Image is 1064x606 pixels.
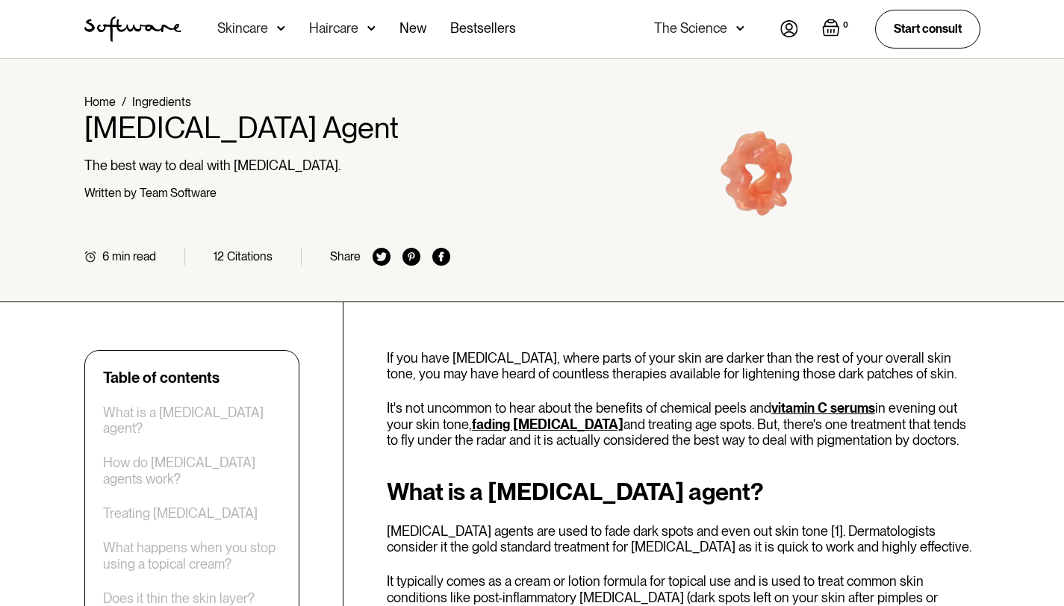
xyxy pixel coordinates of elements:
a: fading [MEDICAL_DATA] [472,416,623,432]
div: Citations [227,249,273,263]
div: / [122,95,126,109]
a: What is a [MEDICAL_DATA] agent? [103,404,281,437]
div: The Science [654,21,727,36]
div: 0 [840,19,851,32]
div: Skincare [217,21,268,36]
a: How do [MEDICAL_DATA] agents work? [103,454,281,487]
img: arrow down [367,21,376,36]
a: vitamin C serums [771,400,875,416]
div: Team Software [140,186,217,200]
div: Haircare [309,21,358,36]
a: Treating [MEDICAL_DATA] [103,505,258,522]
h2: What is a [MEDICAL_DATA] agent? [387,478,980,505]
div: 6 [102,249,109,263]
a: What happens when you stop using a topical cream? [103,540,281,572]
a: Open empty cart [822,19,851,40]
a: Start consult [875,10,980,48]
a: Ingredients [132,95,191,109]
p: If you have [MEDICAL_DATA], where parts of your skin are darker than the rest of your overall ski... [387,350,980,382]
div: 12 [214,249,224,263]
div: Written by [84,186,137,200]
img: facebook icon [432,248,450,266]
h1: [MEDICAL_DATA] Agent [84,110,451,146]
div: Table of contents [103,369,220,387]
a: home [84,16,181,42]
img: twitter icon [373,248,391,266]
p: [MEDICAL_DATA] agents are used to fade dark spots and even out skin tone [1]. Dermatologists cons... [387,523,980,555]
img: Software Logo [84,16,181,42]
img: arrow down [277,21,285,36]
img: arrow down [736,21,744,36]
a: Home [84,95,116,109]
div: min read [112,249,156,263]
div: Share [330,249,361,263]
p: The best way to deal with [MEDICAL_DATA]. [84,157,451,174]
p: It's not uncommon to hear about the benefits of chemical peels and in evening out your skin tone,... [387,400,980,449]
img: pinterest icon [402,248,420,266]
